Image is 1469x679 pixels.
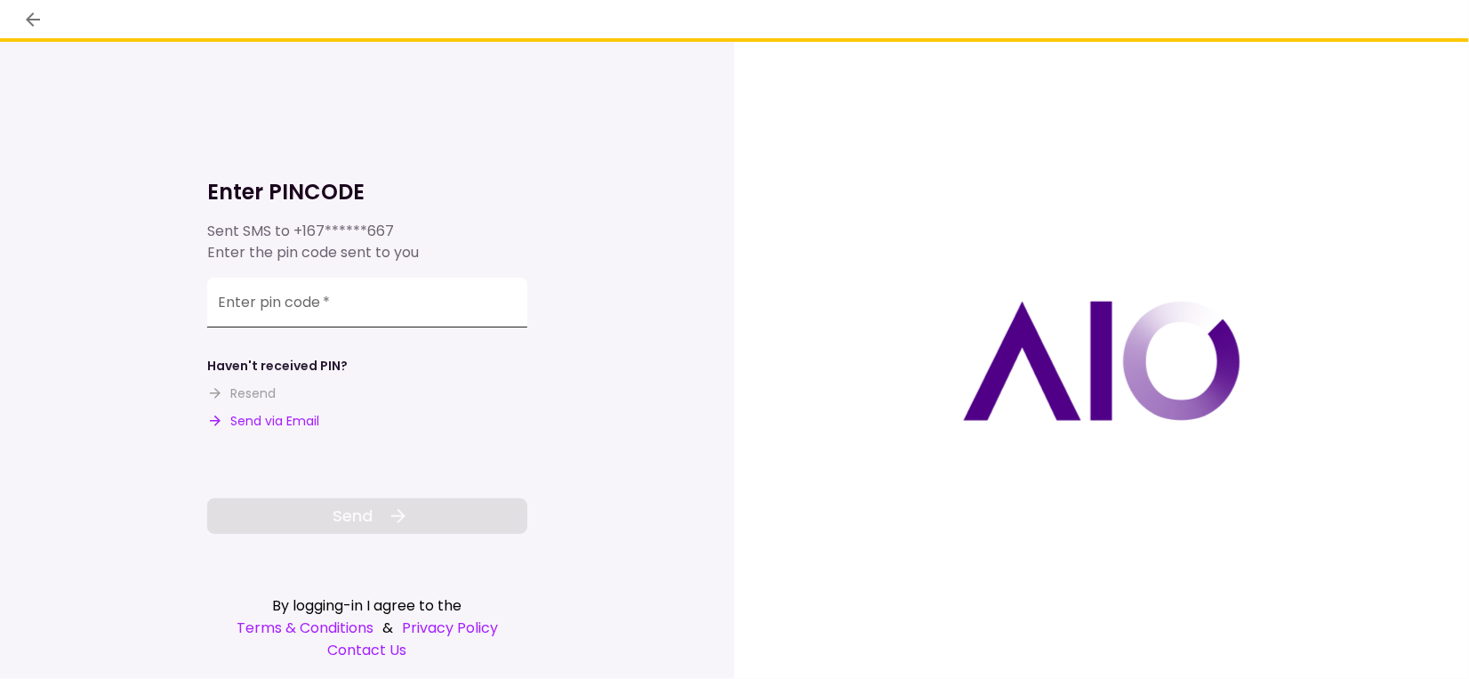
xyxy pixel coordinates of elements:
a: Privacy Policy [402,617,498,639]
button: back [18,4,48,35]
button: Send via Email [207,412,319,431]
button: Send [207,498,527,534]
div: Haven't received PIN? [207,357,348,376]
img: AIO logo [963,301,1240,421]
h1: Enter PINCODE [207,178,527,206]
a: Contact Us [207,639,527,661]
div: By logging-in I agree to the [207,594,527,617]
div: Sent SMS to Enter the pin code sent to you [207,221,527,263]
div: & [207,617,527,639]
button: Resend [207,384,276,403]
span: Send [333,504,373,528]
a: Terms & Conditions [237,617,373,639]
